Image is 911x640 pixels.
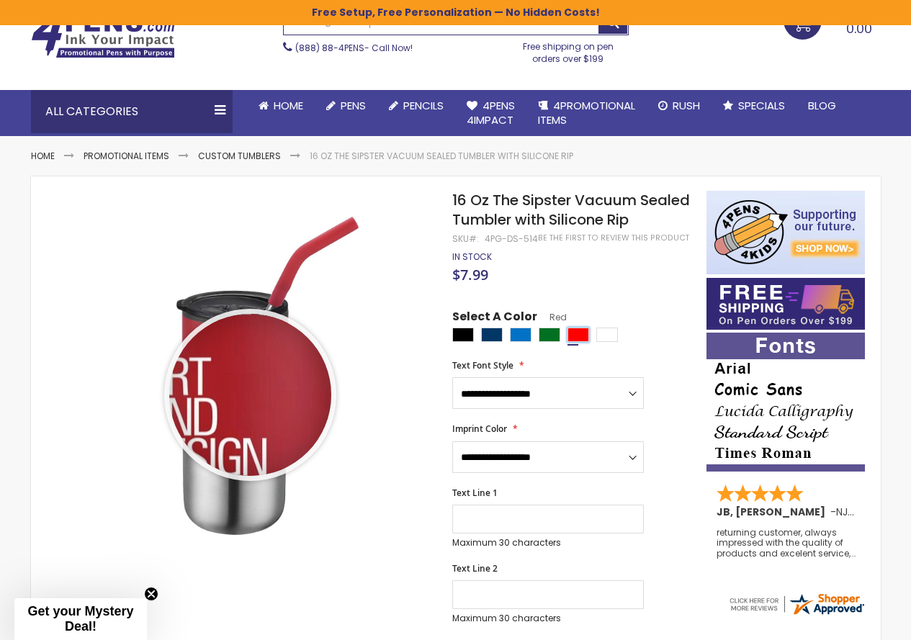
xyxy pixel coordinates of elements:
img: 4Pens Custom Pens and Promotional Products [31,12,175,58]
span: Text Line 2 [452,562,498,574]
div: Get your Mystery Deal!Close teaser [14,598,147,640]
button: Close teaser [144,587,158,601]
span: Red [537,311,567,323]
span: Pencils [403,98,444,113]
a: Blog [796,90,848,122]
span: Blog [808,98,836,113]
img: font-personalization-examples [706,333,865,472]
p: Maximum 30 characters [452,613,644,624]
span: $7.99 [452,265,488,284]
div: Free shipping on pen orders over $199 [508,35,629,64]
span: Get your Mystery Deal! [27,604,133,634]
iframe: Google Customer Reviews [792,601,911,640]
span: NJ [836,505,854,519]
div: Black [452,328,474,342]
span: - Call Now! [295,42,413,54]
span: Rush [673,98,700,113]
li: 16 Oz The Sipster Vacuum Sealed Tumbler with Silicone Rip [310,150,573,162]
a: 4PROMOTIONALITEMS [526,90,647,137]
a: 4Pens4impact [455,90,526,137]
span: 4Pens 4impact [467,98,515,127]
p: Maximum 30 characters [452,537,644,549]
div: Blue Light [510,328,531,342]
a: Home [247,90,315,122]
span: Specials [738,98,785,113]
div: Availability [452,251,492,263]
strong: SKU [452,233,479,245]
span: Text Font Style [452,359,513,371]
a: Promotional Items [84,150,169,162]
a: 4pens.com certificate URL [727,608,866,620]
a: Be the first to review this product [538,233,689,243]
span: Imprint Color [452,423,507,435]
a: Pens [315,90,377,122]
a: Specials [712,90,796,122]
a: Pencils [377,90,455,122]
div: returning customer, always impressed with the quality of products and excelent service, will retu... [717,528,856,559]
a: (888) 88-4PENS [295,42,364,54]
span: Home [274,98,303,113]
img: 4pens 4 kids [706,191,865,274]
span: In stock [452,251,492,263]
span: Pens [341,98,366,113]
span: JB, [PERSON_NAME] [717,505,830,519]
a: Home [31,150,55,162]
div: All Categories [31,90,233,133]
div: 4PG-DS-514 [485,233,538,245]
span: 0.00 [846,19,872,37]
span: Select A Color [452,309,537,328]
a: Custom Tumblers [198,150,281,162]
div: Green [539,328,560,342]
img: red-4pg-ds-514-16-oz-the-sipster-tumbler_copy.jpg [104,212,434,541]
span: Text Line 1 [452,487,498,499]
span: 16 Oz The Sipster Vacuum Sealed Tumbler with Silicone Rip [452,190,690,230]
div: Navy Blue [481,328,503,342]
div: White [596,328,618,342]
img: Free shipping on orders over $199 [706,278,865,330]
img: 4pens.com widget logo [727,591,866,617]
span: 4PROMOTIONAL ITEMS [538,98,635,127]
a: Rush [647,90,712,122]
div: Red [567,328,589,342]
